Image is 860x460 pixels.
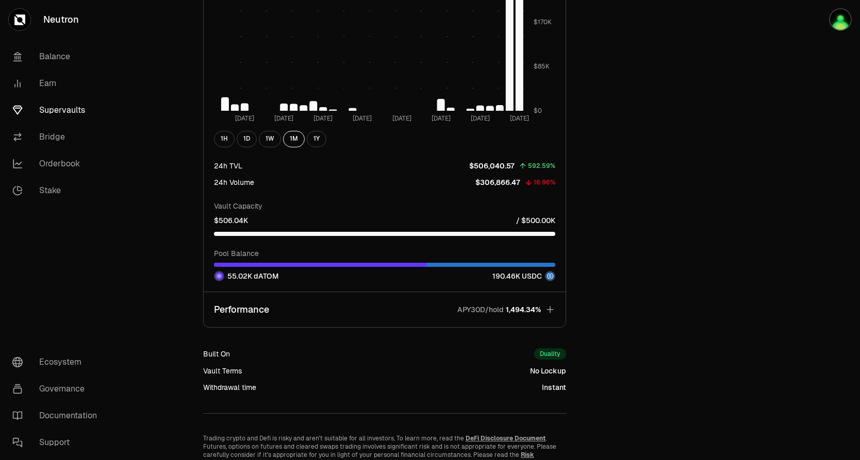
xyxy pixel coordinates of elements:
p: $506.04K [214,215,248,226]
div: 190.46K USDC [492,271,555,281]
tspan: $0 [534,107,542,115]
div: 55.02K dATOM [214,271,278,281]
div: Vault Terms [203,366,242,376]
div: 24h Volume [214,177,254,188]
div: Duality [534,348,566,360]
div: 16.96% [534,177,555,189]
button: 1D [237,131,257,147]
button: 1W [259,131,281,147]
a: Orderbook [4,150,111,177]
p: Performance [214,302,269,317]
a: Earn [4,70,111,97]
a: Governance [4,376,111,402]
a: Stake [4,177,111,204]
p: APY30D/hold [457,304,504,315]
a: Balance [4,43,111,70]
a: DeFi Disclosure Document [466,434,545,442]
p: $506,040.57 [469,161,515,171]
img: drop [829,8,852,31]
tspan: $170K [534,19,552,27]
p: Vault Capacity [214,201,555,211]
tspan: $85K [534,63,550,71]
tspan: [DATE] [392,114,411,123]
div: Withdrawal time [203,382,256,393]
tspan: [DATE] [235,114,254,123]
button: 1M [283,131,305,147]
div: Built On [203,349,230,359]
div: No Lockup [530,366,566,376]
tspan: [DATE] [471,114,490,123]
div: 592.59% [528,160,555,172]
tspan: [DATE] [353,114,372,123]
div: Instant [542,382,566,393]
tspan: [DATE] [274,114,293,123]
p: Trading crypto and Defi is risky and aren't suitable for all investors. To learn more, read the . [203,434,566,442]
button: PerformanceAPY30D/hold1,494.34% [204,292,566,327]
img: USDC Logo [546,272,554,280]
tspan: [DATE] [432,114,451,123]
a: Ecosystem [4,349,111,376]
span: 1,494.34% [506,304,541,315]
a: Supervaults [4,97,111,124]
p: $306,866.47 [475,177,520,188]
a: Documentation [4,402,111,429]
a: Support [4,429,111,456]
p: / $500.00K [516,215,555,226]
p: Pool Balance [214,248,555,259]
tspan: [DATE] [313,114,333,123]
button: 1Y [307,131,326,147]
a: Bridge [4,124,111,150]
div: 24h TVL [214,161,242,171]
tspan: [DATE] [510,114,529,123]
button: 1H [214,131,235,147]
img: dATOM Logo [215,272,223,280]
